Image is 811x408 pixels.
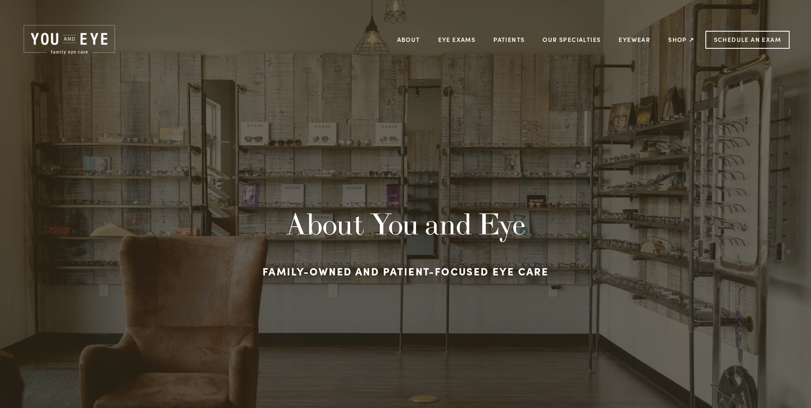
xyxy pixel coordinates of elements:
a: Patients [493,33,525,46]
h3: Family-owned and patient-focused eye care [171,261,640,281]
h1: About You and Eye [171,207,640,241]
a: Schedule an Exam [705,31,790,49]
img: Rochester, MN | You and Eye | Family Eye Care [21,24,117,56]
a: Shop ↗ [668,33,694,46]
a: Eyewear [619,33,650,46]
a: Our Specialties [543,35,601,44]
a: Eye Exams [438,33,476,46]
a: About [397,33,420,46]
